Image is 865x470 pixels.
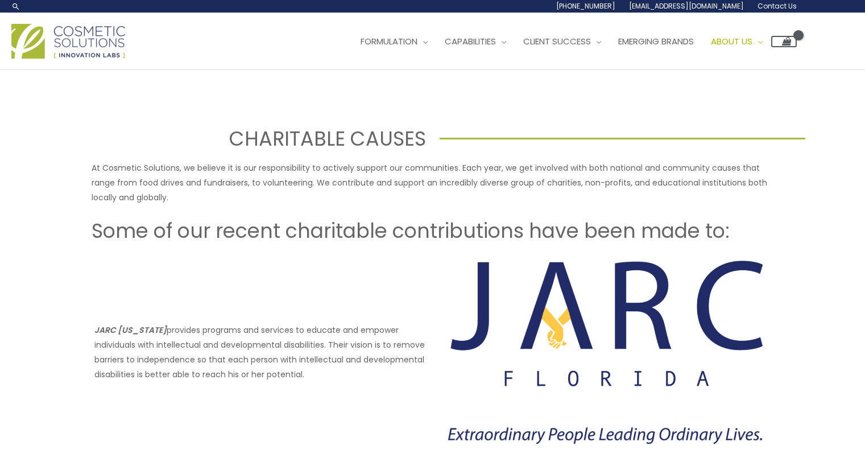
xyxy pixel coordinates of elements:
h2: Some of our recent charitable contributions have been made to: [92,218,774,244]
a: About Us [702,24,771,59]
span: [PHONE_NUMBER] [556,1,615,11]
img: Cosmetic Solutions Logo [11,24,125,59]
strong: JARC [US_STATE] [94,324,167,336]
a: Client Success [515,24,610,59]
a: Formulation [352,24,436,59]
span: Formulation [361,35,417,47]
p: At Cosmetic Solutions, we believe it is our responsibility to actively support our communities. E... [92,160,774,205]
img: Charitable Causes JARC Florida Logo [440,258,771,447]
nav: Site Navigation [343,24,797,59]
span: Capabilities [445,35,496,47]
a: View Shopping Cart, empty [771,36,797,47]
span: Client Success [523,35,591,47]
span: About Us [711,35,752,47]
span: Emerging Brands [618,35,694,47]
a: Capabilities [436,24,515,59]
a: Search icon link [11,2,20,11]
p: provides programs and services to educate and empower individuals with intellectual and developme... [94,323,426,382]
h1: CHARITABLE CAUSES [60,125,426,152]
span: [EMAIL_ADDRESS][DOMAIN_NAME] [629,1,744,11]
a: Emerging Brands [610,24,702,59]
span: Contact Us [758,1,797,11]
